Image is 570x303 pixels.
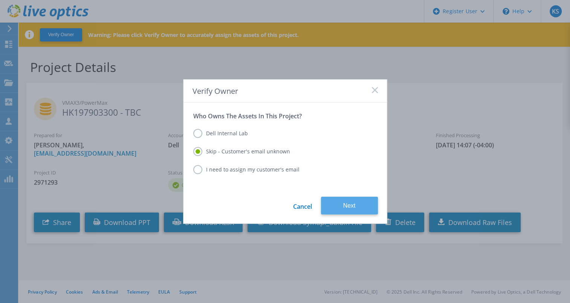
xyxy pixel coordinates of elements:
[193,147,290,156] label: Skip - Customer's email unknown
[321,197,378,214] button: Next
[193,112,377,120] p: Who Owns The Assets In This Project?
[193,86,238,96] span: Verify Owner
[193,129,248,138] label: Dell Internal Lab
[193,165,300,174] label: I need to assign my customer's email
[293,197,312,214] a: Cancel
